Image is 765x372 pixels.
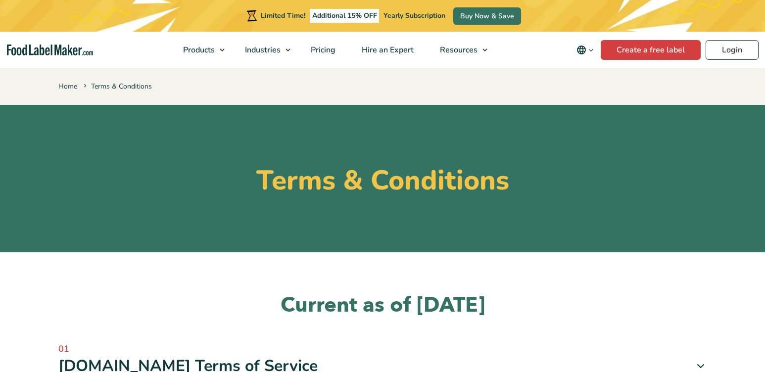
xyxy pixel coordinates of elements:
span: Limited Time! [261,11,305,20]
span: Additional 15% OFF [310,9,380,23]
span: Yearly Subscription [383,11,445,20]
h2: Current as of [DATE] [58,292,707,319]
span: Products [180,45,216,55]
a: Resources [427,32,492,68]
a: Food Label Maker homepage [7,45,93,56]
span: 01 [58,342,707,356]
a: Products [170,32,230,68]
span: Hire an Expert [359,45,415,55]
span: Resources [437,45,478,55]
span: Industries [242,45,282,55]
a: Hire an Expert [349,32,425,68]
a: Pricing [298,32,346,68]
a: Buy Now & Save [453,7,521,25]
h1: Terms & Conditions [58,164,707,197]
button: Change language [570,40,601,60]
a: Industries [232,32,295,68]
a: Login [706,40,759,60]
a: Create a free label [601,40,701,60]
span: Pricing [308,45,336,55]
a: Home [58,82,77,91]
span: Terms & Conditions [82,82,152,91]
